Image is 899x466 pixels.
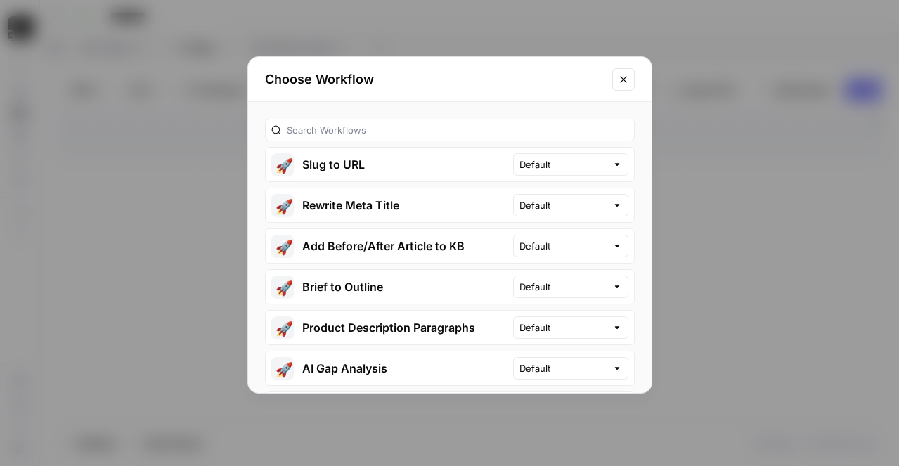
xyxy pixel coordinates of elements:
[276,280,290,294] span: 🚀
[276,239,290,253] span: 🚀
[612,68,635,91] button: Close modal
[519,361,607,375] input: Default
[266,148,513,181] button: 🚀Slug to URL
[266,351,513,385] button: 🚀AI Gap Analysis
[276,361,290,375] span: 🚀
[265,70,604,89] h2: Choose Workflow
[276,321,290,335] span: 🚀
[266,392,513,426] button: Plays from Domain
[519,321,607,335] input: Default
[266,311,513,344] button: 🚀Product Description Paragraphs
[519,280,607,294] input: Default
[266,188,513,222] button: 🚀Rewrite Meta Title
[276,198,290,212] span: 🚀
[519,157,607,171] input: Default
[266,229,513,263] button: 🚀Add Before/After Article to KB
[276,157,290,171] span: 🚀
[519,239,607,253] input: Default
[519,198,607,212] input: Default
[266,270,513,304] button: 🚀Brief to Outline
[287,123,628,137] input: Search Workflows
